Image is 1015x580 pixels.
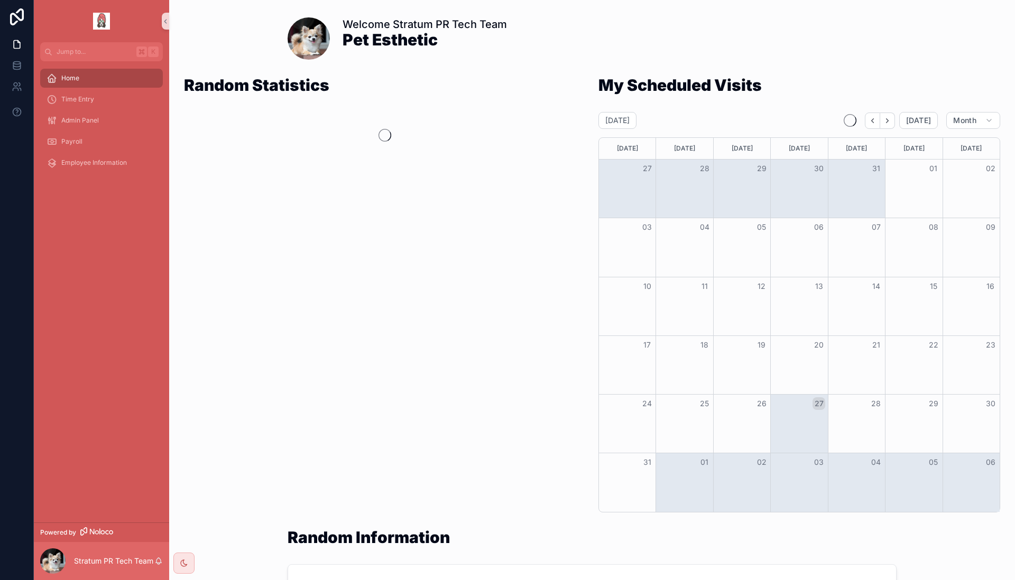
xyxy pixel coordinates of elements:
[870,456,882,469] button: 04
[870,339,882,351] button: 21
[772,138,826,159] div: [DATE]
[74,556,153,566] p: Stratum PR Tech Team
[40,111,163,130] a: Admin Panel
[984,397,997,410] button: 30
[641,397,653,410] button: 24
[698,162,711,175] button: 28
[813,280,825,293] button: 13
[93,13,110,30] img: App logo
[698,397,711,410] button: 25
[641,339,653,351] button: 17
[61,137,82,146] span: Payroll
[343,17,507,32] h1: Welcome Stratum PR Tech Team
[755,280,768,293] button: 12
[641,456,653,469] button: 31
[598,77,762,93] h1: My Scheduled Visits
[40,69,163,88] a: Home
[57,48,132,56] span: Jump to...
[870,280,882,293] button: 14
[755,162,768,175] button: 29
[34,522,169,542] a: Powered by
[813,221,825,233] button: 06
[61,158,127,167] span: Employee Information
[870,397,882,410] button: 28
[343,32,507,48] h1: Pet Esthetic
[927,339,940,351] button: 22
[34,61,169,186] div: scrollable content
[755,397,768,410] button: 26
[984,339,997,351] button: 23
[641,162,653,175] button: 27
[813,397,825,410] button: 27
[641,280,653,293] button: 10
[927,456,940,469] button: 05
[40,528,76,537] span: Powered by
[927,221,940,233] button: 08
[598,137,1000,512] div: Month View
[927,280,940,293] button: 15
[755,456,768,469] button: 02
[715,138,769,159] div: [DATE]
[61,116,99,125] span: Admin Panel
[984,456,997,469] button: 06
[601,138,654,159] div: [DATE]
[658,138,711,159] div: [DATE]
[184,77,329,93] h1: Random Statistics
[149,48,158,56] span: K
[927,397,940,410] button: 29
[698,339,711,351] button: 18
[641,221,653,233] button: 03
[813,456,825,469] button: 03
[40,132,163,151] a: Payroll
[755,221,768,233] button: 05
[605,115,630,126] h2: [DATE]
[288,529,450,545] h1: Random Information
[698,221,711,233] button: 04
[61,74,79,82] span: Home
[755,339,768,351] button: 19
[870,221,882,233] button: 07
[984,280,997,293] button: 16
[698,280,711,293] button: 11
[40,42,163,61] button: Jump to...K
[40,90,163,109] a: Time Entry
[984,221,997,233] button: 09
[813,339,825,351] button: 20
[698,456,711,469] button: 01
[40,153,163,172] a: Employee Information
[61,95,94,104] span: Time Entry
